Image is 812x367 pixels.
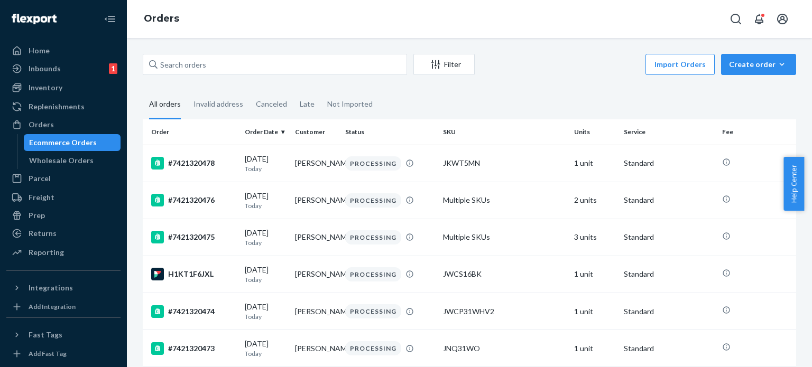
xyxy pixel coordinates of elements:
div: Prep [29,210,45,221]
div: [DATE] [245,228,287,247]
img: Flexport logo [12,14,57,24]
div: Add Integration [29,302,76,311]
td: Multiple SKUs [439,182,569,219]
button: Close Navigation [99,8,121,30]
div: PROCESSING [345,267,401,281]
button: Fast Tags [6,326,121,343]
p: Standard [624,232,713,242]
p: Today [245,275,287,284]
button: Open Search Box [725,8,746,30]
div: JNQ31WO [443,343,565,354]
div: Filter [414,59,474,70]
div: [DATE] [245,191,287,210]
p: Standard [624,158,713,168]
div: JWCS16BK [443,269,565,279]
div: All orders [149,90,181,119]
div: Late [300,90,315,118]
a: Home [6,42,121,59]
div: PROCESSING [345,193,401,208]
button: Create order [721,54,796,75]
div: Wholesale Orders [29,155,94,166]
div: Customer [295,127,337,136]
a: Add Fast Tag [6,347,121,360]
div: Replenishments [29,101,85,112]
a: Wholesale Orders [24,152,121,169]
button: Open account menu [772,8,793,30]
button: Help Center [783,157,804,211]
div: [DATE] [245,338,287,358]
td: [PERSON_NAME] [291,293,341,330]
div: Freight [29,192,54,203]
div: [DATE] [245,265,287,284]
button: Filter [413,54,475,75]
div: PROCESSING [345,156,401,171]
div: [DATE] [245,302,287,321]
a: Inbounds1 [6,60,121,77]
td: 3 units [570,219,620,256]
a: Add Integration [6,300,121,313]
div: Integrations [29,283,73,293]
a: Replenishments [6,98,121,115]
a: Parcel [6,170,121,187]
td: [PERSON_NAME] [291,256,341,293]
div: #7421320476 [151,194,236,206]
p: Standard [624,195,713,205]
div: Fast Tags [29,330,62,340]
th: Status [341,119,439,145]
td: 1 unit [570,256,620,293]
div: Home [29,45,50,56]
div: 1 [109,63,117,74]
td: [PERSON_NAME] [291,219,341,256]
th: Order Date [241,119,291,145]
a: Freight [6,189,121,206]
p: Today [245,164,287,173]
td: 1 unit [570,330,620,367]
th: SKU [439,119,569,145]
a: Prep [6,207,121,224]
a: Inventory [6,79,121,96]
p: Standard [624,343,713,354]
td: [PERSON_NAME] [291,182,341,219]
a: Ecommerce Orders [24,134,121,151]
div: #7421320473 [151,342,236,355]
div: Reporting [29,247,64,258]
div: Not Imported [327,90,373,118]
p: Standard [624,306,713,317]
td: [PERSON_NAME] [291,145,341,182]
div: Parcel [29,173,51,184]
div: Returns [29,228,57,239]
a: Returns [6,225,121,242]
a: Reporting [6,244,121,261]
div: #7421320478 [151,157,236,170]
div: Add Fast Tag [29,349,67,358]
div: PROCESSING [345,230,401,244]
div: JWCP31WHV2 [443,306,565,317]
ol: breadcrumbs [135,4,188,34]
div: Ecommerce Orders [29,137,97,148]
div: [DATE] [245,154,287,173]
div: Inbounds [29,63,61,74]
button: Open notifications [749,8,770,30]
div: Inventory [29,82,62,93]
td: 2 units [570,182,620,219]
div: JKWT5MN [443,158,565,168]
p: Today [245,312,287,321]
th: Service [620,119,717,145]
button: Import Orders [645,54,715,75]
th: Fee [718,119,796,145]
p: Today [245,349,287,358]
div: Canceled [256,90,287,118]
div: Orders [29,119,54,130]
div: Create order [729,59,788,70]
th: Order [143,119,241,145]
div: H1KT1F6JXL [151,268,236,280]
div: #7421320475 [151,231,236,243]
div: #7421320474 [151,305,236,318]
div: PROCESSING [345,304,401,318]
button: Integrations [6,279,121,296]
input: Search orders [143,54,407,75]
th: Units [570,119,620,145]
a: Orders [144,13,179,24]
p: Today [245,201,287,210]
